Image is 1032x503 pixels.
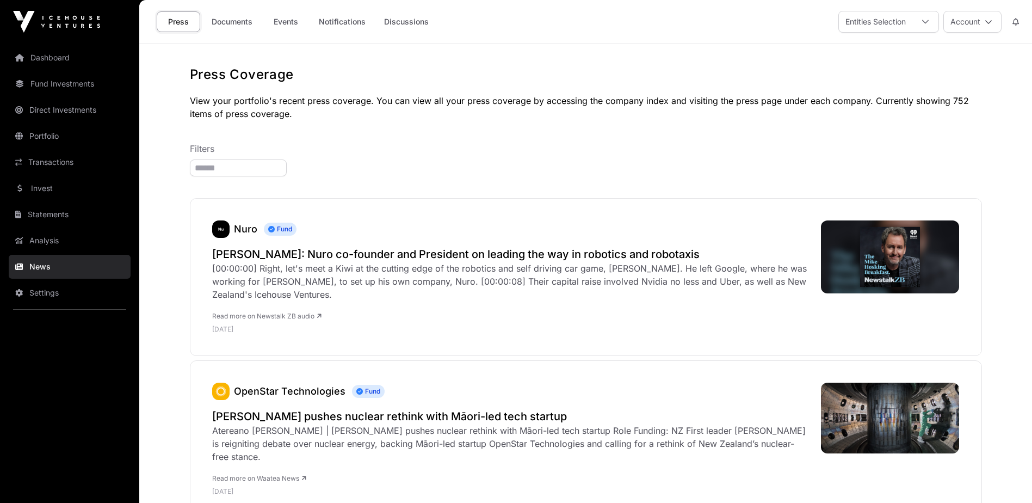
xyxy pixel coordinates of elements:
a: OpenStar Technologies [212,383,230,400]
p: [DATE] [212,487,810,496]
div: [00:00:00] Right, let's meet a Kiwi at the cutting edge of the robotics and self driving car game... [212,262,810,301]
span: Fund [264,223,296,236]
a: Nuro [234,223,257,235]
span: Fund [352,385,385,398]
a: Statements [9,203,131,226]
a: Notifications [312,11,373,32]
a: Portfolio [9,124,131,148]
a: Settings [9,281,131,305]
a: News [9,255,131,279]
a: Documents [205,11,259,32]
a: Events [264,11,307,32]
a: Fund Investments [9,72,131,96]
a: Press [157,11,200,32]
img: OpenStar.svg [212,383,230,400]
p: [DATE] [212,325,810,334]
img: image.jpg [821,220,960,293]
iframe: Chat Widget [978,451,1032,503]
a: Read more on Waatea News [212,474,306,482]
p: Filters [190,142,982,155]
a: Dashboard [9,46,131,70]
a: Invest [9,176,131,200]
img: Winston-Peters-pushes-nuclear-rethink-with-Maori-led-tech-startup.jpg [821,383,960,453]
img: Icehouse Ventures Logo [13,11,100,33]
a: Transactions [9,150,131,174]
button: Account [943,11,1002,33]
a: Discussions [377,11,436,32]
a: OpenStar Technologies [234,385,345,397]
a: Nuro [212,220,230,238]
a: Read more on Newstalk ZB audio [212,312,322,320]
h1: Press Coverage [190,66,982,83]
div: Entities Selection [839,11,912,32]
a: [PERSON_NAME]: Nuro co-founder and President on leading the way in robotics and robotaxis [212,247,810,262]
img: nuro436.png [212,220,230,238]
a: Direct Investments [9,98,131,122]
a: Analysis [9,229,131,253]
a: [PERSON_NAME] pushes nuclear rethink with Māori-led tech startup [212,409,810,424]
div: Atereano [PERSON_NAME] | [PERSON_NAME] pushes nuclear rethink with Māori-led tech startup Role Fu... [212,424,810,463]
p: View your portfolio's recent press coverage. You can view all your press coverage by accessing th... [190,94,982,120]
